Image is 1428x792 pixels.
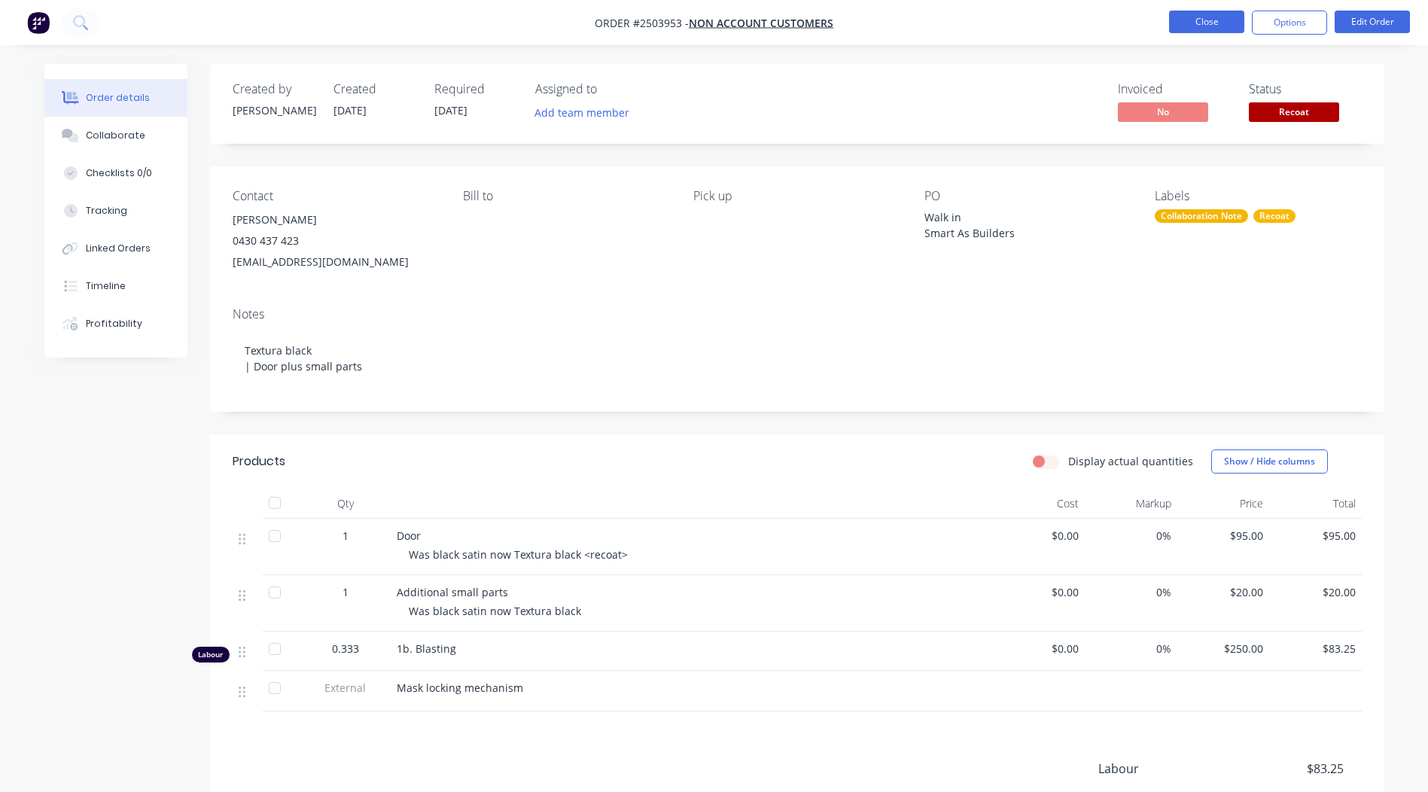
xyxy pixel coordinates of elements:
div: Timeline [86,279,126,293]
div: Notes [233,307,1362,321]
button: Tracking [44,192,187,230]
span: Additional small parts [397,585,508,599]
div: Pick up [693,189,900,203]
div: Labour [192,647,230,663]
span: 1 [343,528,349,544]
button: Timeline [44,267,187,305]
div: [PERSON_NAME] [233,209,439,230]
div: Total [1269,489,1362,519]
img: Factory [27,11,50,34]
div: Price [1177,489,1270,519]
div: Walk in Smart As Builders [924,209,1113,241]
span: Labour [1098,760,1232,778]
span: 0.333 [332,641,359,656]
span: Order #2503953 - [595,16,689,30]
span: $20.00 [1183,584,1264,600]
div: Created [333,82,416,96]
div: Collaboration Note [1155,209,1248,223]
div: Contact [233,189,439,203]
button: Add team member [535,102,638,123]
div: Bill to [463,189,669,203]
div: [PERSON_NAME] [233,102,315,118]
span: [DATE] [434,103,467,117]
div: Textura black | Door plus small parts [233,327,1362,389]
div: Linked Orders [86,242,151,255]
div: Collaborate [86,129,145,142]
a: Non account customers [689,16,833,30]
div: PO [924,189,1131,203]
span: $0.00 [999,528,1079,544]
span: 0% [1091,528,1171,544]
div: 0430 437 423 [233,230,439,251]
div: Profitability [86,317,142,331]
span: $95.00 [1183,528,1264,544]
span: 1 [343,584,349,600]
button: Collaborate [44,117,187,154]
span: Door [397,529,421,543]
div: Labels [1155,189,1361,203]
span: 1b. Blasting [397,641,456,656]
div: Status [1249,82,1362,96]
span: $0.00 [999,641,1079,656]
div: [PERSON_NAME]0430 437 423[EMAIL_ADDRESS][DOMAIN_NAME] [233,209,439,273]
span: Was black satin now Textura black [409,604,581,618]
button: Options [1252,11,1327,35]
div: Products [233,452,285,471]
button: Add team member [526,102,637,123]
button: Order details [44,79,187,117]
span: $20.00 [1275,584,1356,600]
span: Mask locking mechanism [397,681,523,695]
div: Required [434,82,517,96]
span: $250.00 [1183,641,1264,656]
span: $83.25 [1232,760,1343,778]
div: Order details [86,91,150,105]
div: Tracking [86,204,127,218]
button: Linked Orders [44,230,187,267]
label: Display actual quantities [1068,453,1193,469]
button: Profitability [44,305,187,343]
button: Checklists 0/0 [44,154,187,192]
span: Recoat [1249,102,1339,121]
div: Invoiced [1118,82,1231,96]
span: [DATE] [333,103,367,117]
button: Recoat [1249,102,1339,125]
span: $95.00 [1275,528,1356,544]
div: Recoat [1253,209,1296,223]
div: Created by [233,82,315,96]
button: Close [1169,11,1244,33]
div: Markup [1085,489,1177,519]
span: External [306,680,385,696]
span: 0% [1091,584,1171,600]
span: 0% [1091,641,1171,656]
div: [EMAIL_ADDRESS][DOMAIN_NAME] [233,251,439,273]
span: No [1118,102,1208,121]
div: Qty [300,489,391,519]
div: Cost [993,489,1085,519]
span: $0.00 [999,584,1079,600]
span: $83.25 [1275,641,1356,656]
div: Assigned to [535,82,686,96]
span: Was black satin now Textura black <recoat> [409,547,628,562]
div: Checklists 0/0 [86,166,152,180]
button: Edit Order [1335,11,1410,33]
button: Show / Hide columns [1211,449,1328,474]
